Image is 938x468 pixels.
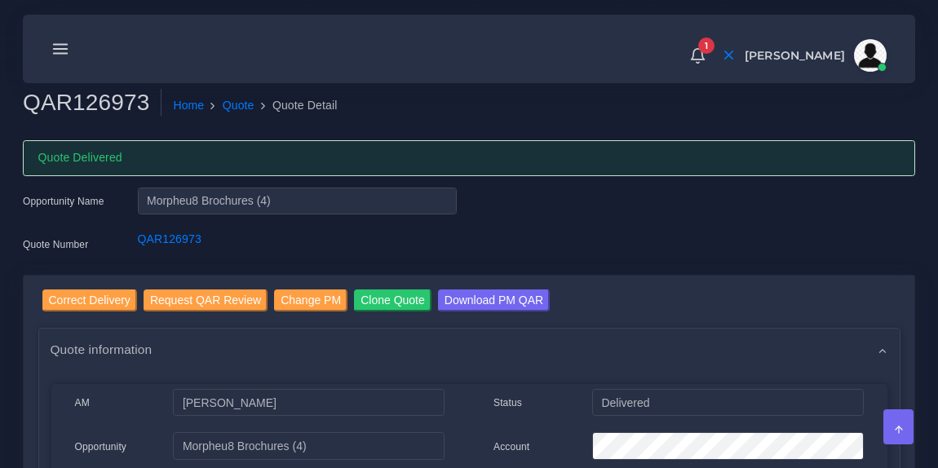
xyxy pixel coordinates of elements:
span: 1 [698,38,715,54]
label: Opportunity Name [23,194,104,209]
div: Quote Delivered [23,140,915,176]
label: Status [493,395,522,410]
input: Download PM QAR [438,289,550,311]
div: Quote information [39,329,900,370]
a: QAR126973 [138,232,201,245]
input: Clone Quote [354,289,431,311]
li: Quote Detail [254,97,338,114]
span: Quote information [51,340,153,359]
label: AM [75,395,90,410]
img: avatar [854,39,887,72]
a: 1 [684,46,712,64]
span: [PERSON_NAME] [745,50,845,61]
a: [PERSON_NAME]avatar [737,39,892,72]
h2: QAR126973 [23,89,161,117]
a: Home [173,97,204,114]
a: Quote [223,97,254,114]
input: Request QAR Review [144,289,268,311]
label: Opportunity [75,439,127,454]
input: Correct Delivery [42,289,137,311]
label: Quote Number [23,237,88,252]
label: Account [493,439,529,454]
input: Change PM [274,289,347,311]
